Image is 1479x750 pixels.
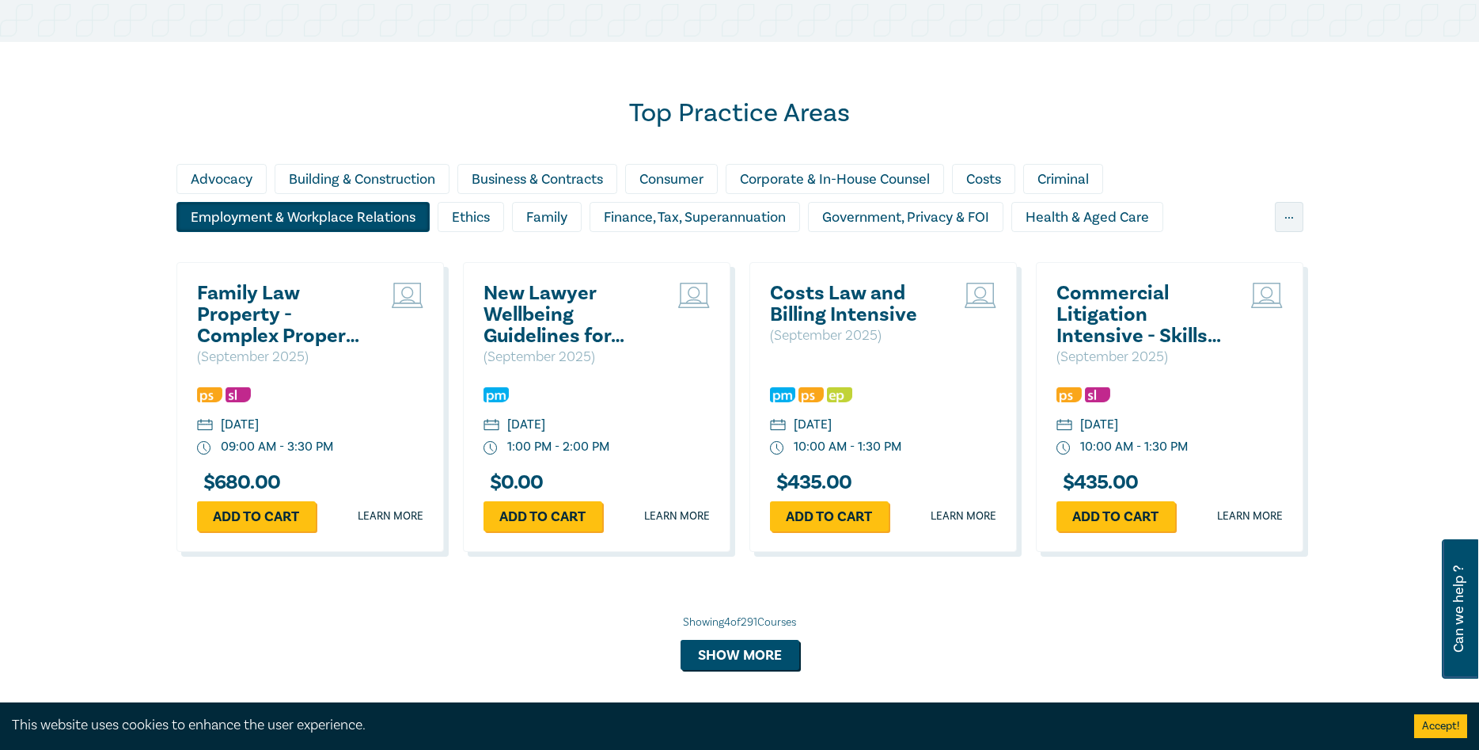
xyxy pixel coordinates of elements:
p: ( September 2025 ) [197,347,367,367]
a: Learn more [358,508,423,524]
div: Litigation & Dispute Resolution [546,240,768,270]
a: Learn more [931,508,996,524]
div: Consumer [625,164,718,194]
div: Migration [776,240,864,270]
img: calendar [484,419,499,433]
h3: $ 435.00 [770,472,852,493]
a: Learn more [1217,508,1283,524]
a: Commercial Litigation Intensive - Skills and Strategies for Success in Commercial Disputes [1056,283,1227,347]
div: Costs [952,164,1015,194]
img: Live Stream [392,283,423,308]
div: Government, Privacy & FOI [808,202,1003,232]
p: ( September 2025 ) [1056,347,1227,367]
a: Add to cart [1056,501,1175,531]
div: Family [512,202,582,232]
img: Live Stream [1251,283,1283,308]
div: Finance, Tax, Superannuation [590,202,800,232]
img: Practice Management & Business Skills [484,387,509,402]
div: Building & Construction [275,164,449,194]
div: 09:00 AM - 3:30 PM [221,438,333,456]
img: watch [770,441,784,455]
div: [DATE] [1080,416,1118,434]
div: Intellectual Property [380,240,538,270]
img: calendar [770,419,786,433]
img: Professional Skills [1056,387,1082,402]
p: ( September 2025 ) [484,347,654,367]
button: Show more [681,640,799,670]
p: ( September 2025 ) [770,326,940,346]
img: Substantive Law [226,387,251,402]
img: Substantive Law [1085,387,1110,402]
div: Employment & Workplace Relations [176,202,430,232]
div: ... [1275,202,1303,232]
img: Ethics & Professional Responsibility [827,387,852,402]
div: Business & Contracts [457,164,617,194]
span: Can we help ? [1451,549,1466,669]
div: Advocacy [176,164,267,194]
div: Corporate & In-House Counsel [726,164,944,194]
div: Health & Aged Care [1011,202,1163,232]
div: Criminal [1023,164,1103,194]
img: Professional Skills [798,387,824,402]
a: New Lawyer Wellbeing Guidelines for Legal Workplaces [484,283,654,347]
img: watch [1056,441,1071,455]
div: [DATE] [507,416,545,434]
img: Practice Management & Business Skills [770,387,795,402]
div: 10:00 AM - 1:30 PM [794,438,901,456]
a: Add to cart [484,501,602,531]
a: Costs Law and Billing Intensive [770,283,940,326]
img: Professional Skills [197,387,222,402]
img: Live Stream [678,283,710,308]
img: calendar [197,419,213,433]
div: 10:00 AM - 1:30 PM [1080,438,1188,456]
a: Learn more [644,508,710,524]
div: Insolvency & Restructuring [176,240,372,270]
h2: Top Practice Areas [176,97,1303,129]
div: This website uses cookies to enhance the user experience. [12,715,1390,736]
div: 1:00 PM - 2:00 PM [507,438,609,456]
img: watch [197,441,211,455]
a: Family Law Property - Complex Property Settlements ([DATE]) [197,283,367,347]
div: Personal Injury & Medico-Legal [872,240,1094,270]
a: Add to cart [770,501,889,531]
img: calendar [1056,419,1072,433]
h3: $ 680.00 [197,472,281,493]
h3: $ 435.00 [1056,472,1139,493]
img: Live Stream [965,283,996,308]
div: [DATE] [221,416,259,434]
div: Showing 4 of 291 Courses [176,615,1303,630]
div: Ethics [438,202,504,232]
a: Add to cart [197,501,316,531]
img: watch [484,441,498,455]
h3: $ 0.00 [484,472,544,493]
div: [DATE] [794,416,832,434]
button: Accept cookies [1414,714,1467,738]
